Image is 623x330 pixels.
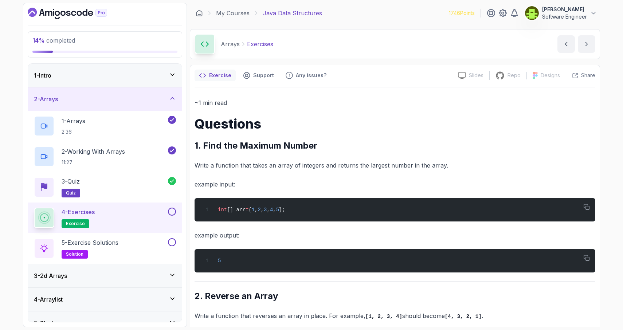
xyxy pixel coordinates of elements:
[28,64,182,87] button: 1-Intro
[542,6,587,13] p: [PERSON_NAME]
[273,207,276,213] span: ,
[449,9,475,17] p: 1746 Points
[251,207,254,213] span: 1
[32,37,45,44] span: 14 %
[246,207,248,213] span: =
[32,37,75,44] span: completed
[195,179,595,189] p: example input:
[28,87,182,111] button: 2-Arrays
[66,251,83,257] span: solution
[227,207,245,213] span: [] arr
[62,238,118,247] p: 5 - Exercise Solutions
[62,117,85,125] p: 1 - Arrays
[209,72,231,79] p: Exercise
[34,177,176,197] button: 3-Quizquiz
[541,72,560,79] p: Designs
[253,72,274,79] p: Support
[525,6,539,20] img: user profile image
[248,207,251,213] span: {
[557,35,575,53] button: previous content
[34,95,58,103] h3: 2 - Arrays
[195,140,595,152] h2: 1. Find the Maximum Number
[62,128,85,135] p: 2:36
[62,159,125,166] p: 11:27
[263,9,322,17] p: Java Data Structures
[195,311,595,321] p: Write a function that reverses an array in place. For example, should become .
[264,207,267,213] span: 3
[34,271,67,280] h3: 3 - 2d Arrays
[34,208,176,228] button: 4-Exercisesexercise
[270,207,273,213] span: 4
[195,230,595,240] p: example output:
[276,207,279,213] span: 5
[267,207,270,213] span: ,
[195,98,595,108] p: ~1 min read
[195,160,595,170] p: Write a function that takes an array of integers and returns the largest number in the array.
[66,190,76,196] span: quiz
[542,13,587,20] p: Software Engineer
[239,70,278,81] button: Support button
[195,70,236,81] button: notes button
[296,72,326,79] p: Any issues?
[258,207,260,213] span: 2
[195,290,595,302] h2: 2. Reverse an Array
[216,9,250,17] a: My Courses
[66,221,85,227] span: exercise
[62,208,95,216] p: 4 - Exercises
[508,72,521,79] p: Repo
[247,40,273,48] p: Exercises
[255,207,258,213] span: ,
[28,8,124,19] a: Dashboard
[34,319,58,327] h3: 5 - Stacks
[34,295,63,304] h3: 4 - Arraylist
[28,288,182,311] button: 4-Arraylist
[578,35,595,53] button: next content
[34,146,176,167] button: 2-Working With Arrays11:27
[581,72,595,79] p: Share
[566,72,595,79] button: Share
[281,70,331,81] button: Feedback button
[469,72,483,79] p: Slides
[34,71,51,80] h3: 1 - Intro
[261,207,264,213] span: ,
[279,207,285,213] span: };
[34,238,176,259] button: 5-Exercise Solutionssolution
[221,40,240,48] p: Arrays
[62,147,125,156] p: 2 - Working With Arrays
[62,177,80,186] p: 3 - Quiz
[218,207,227,213] span: int
[195,117,595,131] h1: Questions
[34,116,176,136] button: 1-Arrays2:36
[525,6,597,20] button: user profile image[PERSON_NAME]Software Engineer
[28,264,182,287] button: 3-2d Arrays
[218,258,221,264] span: 5
[365,314,402,319] code: [1, 2, 3, 4]
[445,314,482,319] code: [4, 3, 2, 1]
[196,9,203,17] a: Dashboard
